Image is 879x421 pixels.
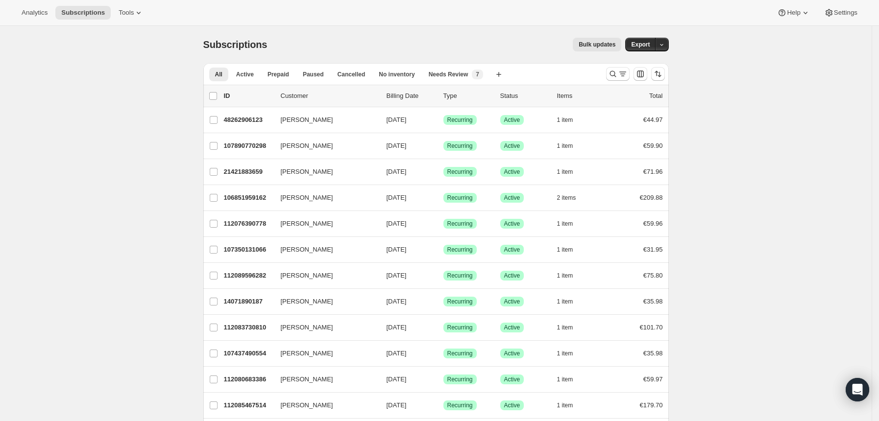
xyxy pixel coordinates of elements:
[557,168,573,176] span: 1 item
[268,70,289,78] span: Prepaid
[504,272,520,280] span: Active
[818,6,863,20] button: Settings
[379,70,415,78] span: No inventory
[491,68,507,81] button: Create new view
[429,70,468,78] span: Needs Review
[846,378,869,401] div: Open Intercom Messenger
[771,6,816,20] button: Help
[643,116,663,123] span: €44.97
[281,193,333,203] span: [PERSON_NAME]
[504,220,520,228] span: Active
[281,91,379,101] p: Customer
[557,347,584,360] button: 1 item
[224,219,273,229] p: 112076390778
[387,116,407,123] span: [DATE]
[504,324,520,331] span: Active
[224,398,663,412] div: 112085467514[PERSON_NAME][DATE]SuccessRecurringSuccessActive1 item€179.70
[557,246,573,254] span: 1 item
[834,9,857,17] span: Settings
[557,272,573,280] span: 1 item
[573,38,621,51] button: Bulk updates
[787,9,800,17] span: Help
[640,324,663,331] span: €101.70
[224,321,663,334] div: 112083730810[PERSON_NAME][DATE]SuccessRecurringSuccessActive1 item€101.70
[557,217,584,231] button: 1 item
[643,142,663,149] span: €59.90
[387,246,407,253] span: [DATE]
[557,116,573,124] span: 1 item
[557,91,606,101] div: Items
[557,324,573,331] span: 1 item
[55,6,111,20] button: Subscriptions
[281,297,333,306] span: [PERSON_NAME]
[22,9,48,17] span: Analytics
[625,38,656,51] button: Export
[504,116,520,124] span: Active
[557,243,584,257] button: 1 item
[275,216,373,232] button: [PERSON_NAME]
[557,295,584,308] button: 1 item
[649,91,662,101] p: Total
[224,295,663,308] div: 14071890187[PERSON_NAME][DATE]SuccessRecurringSuccessActive1 item€35.98
[447,324,473,331] span: Recurring
[338,70,366,78] span: Cancelled
[275,294,373,309] button: [PERSON_NAME]
[447,350,473,357] span: Recurring
[643,298,663,305] span: €35.98
[224,269,663,282] div: 112089596282[PERSON_NAME][DATE]SuccessRecurringSuccessActive1 item€75.80
[643,350,663,357] span: €35.98
[61,9,105,17] span: Subscriptions
[447,298,473,305] span: Recurring
[504,401,520,409] span: Active
[447,116,473,124] span: Recurring
[224,374,273,384] p: 112080683386
[203,39,268,50] span: Subscriptions
[504,375,520,383] span: Active
[275,112,373,128] button: [PERSON_NAME]
[504,194,520,202] span: Active
[447,375,473,383] span: Recurring
[557,220,573,228] span: 1 item
[224,191,663,205] div: 106851959162[PERSON_NAME][DATE]SuccessRecurringSuccessActive2 items€209.88
[224,91,663,101] div: IDCustomerBilling DateTypeStatusItemsTotal
[557,142,573,150] span: 1 item
[447,142,473,150] span: Recurring
[224,113,663,127] div: 48262906123[PERSON_NAME][DATE]SuccessRecurringSuccessActive1 item€44.97
[640,401,663,409] span: €179.70
[643,246,663,253] span: €31.95
[303,70,324,78] span: Paused
[557,191,587,205] button: 2 items
[281,271,333,281] span: [PERSON_NAME]
[281,219,333,229] span: [PERSON_NAME]
[224,349,273,358] p: 107437490554
[387,375,407,383] span: [DATE]
[476,70,479,78] span: 7
[557,375,573,383] span: 1 item
[634,67,647,81] button: Customize table column order and visibility
[606,67,630,81] button: Search and filter results
[275,242,373,257] button: [PERSON_NAME]
[224,217,663,231] div: 112076390778[PERSON_NAME][DATE]SuccessRecurringSuccessActive1 item€59.96
[275,190,373,206] button: [PERSON_NAME]
[281,141,333,151] span: [PERSON_NAME]
[224,141,273,151] p: 107890770298
[275,164,373,180] button: [PERSON_NAME]
[504,142,520,150] span: Active
[447,272,473,280] span: Recurring
[447,194,473,202] span: Recurring
[557,298,573,305] span: 1 item
[387,142,407,149] span: [DATE]
[387,168,407,175] span: [DATE]
[504,298,520,305] span: Active
[557,401,573,409] span: 1 item
[447,246,473,254] span: Recurring
[447,220,473,228] span: Recurring
[224,91,273,101] p: ID
[504,350,520,357] span: Active
[224,243,663,257] div: 107350131066[PERSON_NAME][DATE]SuccessRecurringSuccessActive1 item€31.95
[387,350,407,357] span: [DATE]
[557,321,584,334] button: 1 item
[387,298,407,305] span: [DATE]
[224,167,273,177] p: 21421883659
[557,139,584,153] button: 1 item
